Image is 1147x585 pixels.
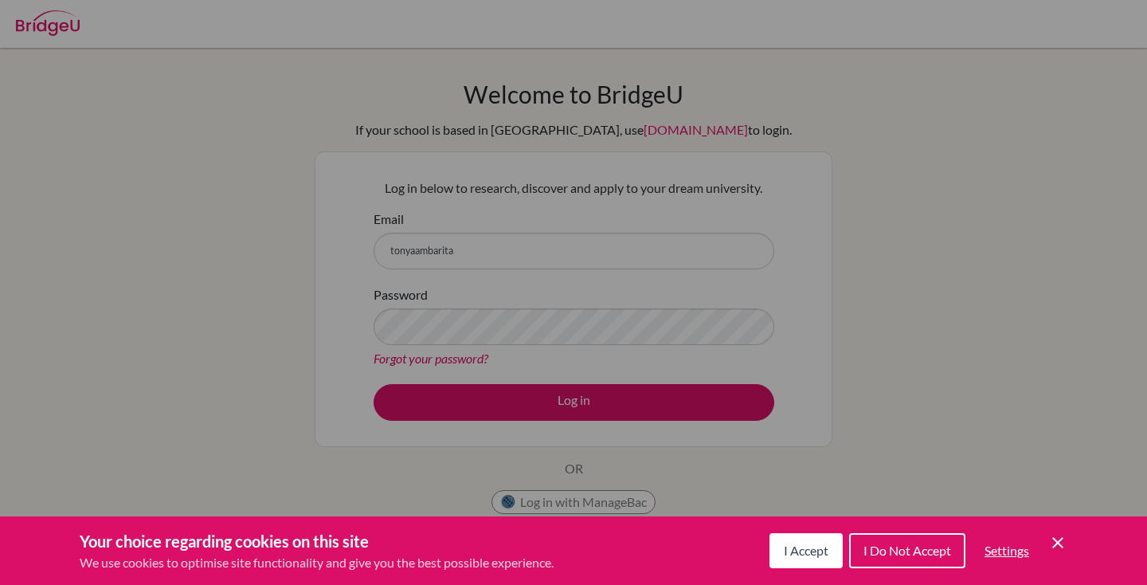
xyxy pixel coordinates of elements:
span: I Accept [784,543,828,558]
p: We use cookies to optimise site functionality and give you the best possible experience. [80,553,554,572]
button: Settings [972,535,1042,567]
button: I Accept [769,533,843,568]
h3: Your choice regarding cookies on this site [80,529,554,553]
span: I Do Not Accept [863,543,951,558]
button: I Do Not Accept [849,533,965,568]
span: Settings [985,543,1029,558]
button: Save and close [1048,533,1067,552]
